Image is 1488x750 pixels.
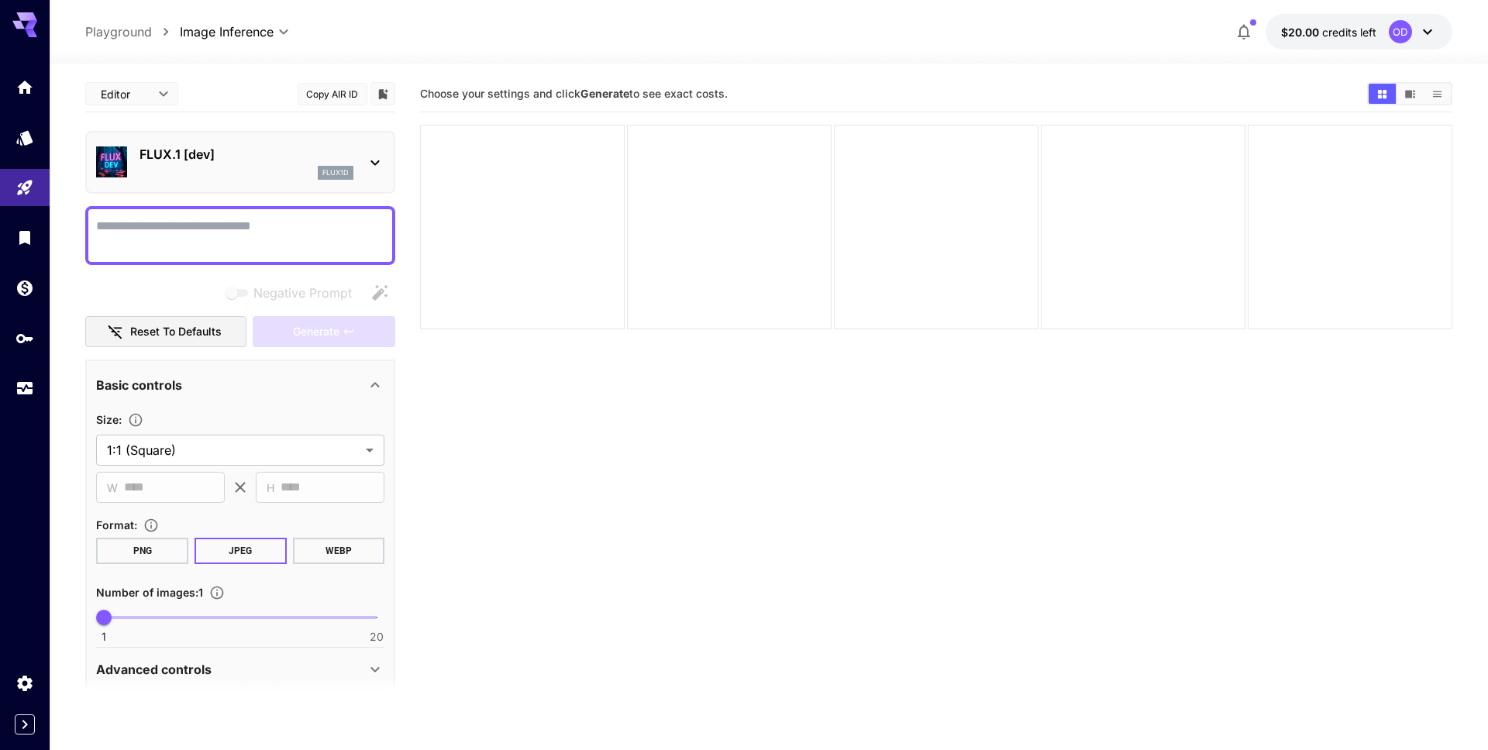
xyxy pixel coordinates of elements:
button: Reset to defaults [85,316,246,348]
button: Show media in video view [1397,84,1424,104]
div: Usage [15,379,34,398]
span: 20 [370,629,384,645]
button: JPEG [195,538,287,564]
button: PNG [96,538,188,564]
span: Editor [101,86,149,102]
div: FLUX.1 [dev]flux1d [96,139,384,186]
div: $20.00 [1281,24,1376,40]
div: Wallet [15,278,34,298]
span: Image Inference [180,22,274,41]
span: 1:1 (Square) [107,441,360,459]
div: Home [15,77,34,97]
a: Playground [85,22,152,41]
div: Models [15,128,34,147]
span: Negative Prompt [253,284,352,302]
div: Library [15,228,34,247]
div: OD [1389,20,1412,43]
span: W [107,479,118,497]
button: Adjust the dimensions of the generated image by specifying its width and height in pixels, or sel... [122,412,150,428]
div: Show media in grid viewShow media in video viewShow media in list view [1367,82,1452,105]
button: Specify how many images to generate in a single request. Each image generation will be charged se... [203,585,231,600]
span: Size : [96,413,122,426]
button: Show media in grid view [1369,84,1396,104]
p: Basic controls [96,376,182,394]
div: Advanced controls [96,651,384,688]
button: Show media in list view [1424,84,1451,104]
span: $20.00 [1281,26,1322,39]
button: Choose the file format for the output image. [137,518,165,533]
div: Basic controls [96,366,384,404]
p: Advanced controls [96,660,212,679]
p: FLUX.1 [dev] [139,145,353,163]
span: credits left [1322,26,1376,39]
span: Choose your settings and click to see exact costs. [420,87,728,100]
span: Negative prompts are not compatible with the selected model. [222,283,364,302]
div: API Keys [15,329,34,348]
button: $20.00OD [1266,14,1452,50]
span: Number of images : 1 [96,586,203,599]
div: Playground [15,178,34,198]
b: Generate [580,87,629,100]
button: Expand sidebar [15,714,35,735]
button: Copy AIR ID [298,83,367,105]
button: Add to library [376,84,390,103]
span: Format : [96,518,137,532]
div: Settings [15,673,34,693]
button: WEBP [293,538,385,564]
span: H [267,479,274,497]
p: flux1d [322,167,349,178]
span: 1 [102,629,106,645]
nav: breadcrumb [85,22,180,41]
